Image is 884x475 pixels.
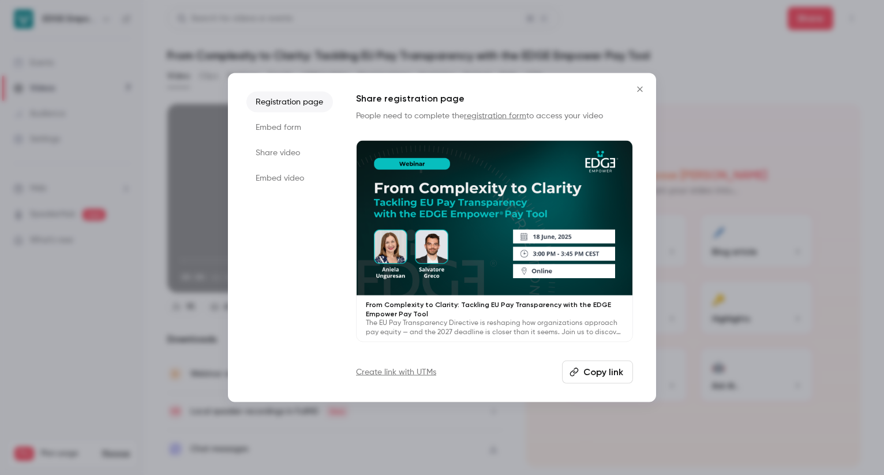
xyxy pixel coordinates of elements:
li: Embed video [246,167,333,188]
img: tab_keywords_by_traffic_grey.svg [115,67,124,76]
button: Copy link [562,361,633,384]
p: From Complexity to Clarity: Tackling EU Pay Transparency with the EDGE Empower Pay Tool [366,300,623,319]
li: Share video [246,142,333,163]
img: tab_domain_overview_orange.svg [31,67,40,76]
p: The EU Pay Transparency Directive is reshaping how organizations approach pay equity — and the 20... [366,319,623,337]
img: logo_orange.svg [18,18,28,28]
a: Create link with UTMs [356,366,436,378]
h1: Share registration page [356,91,633,105]
div: Domain Overview [44,68,103,76]
img: website_grey.svg [18,30,28,39]
li: Embed form [246,117,333,137]
button: Close [628,77,651,100]
a: From Complexity to Clarity: Tackling EU Pay Transparency with the EDGE Empower Pay ToolThe EU Pay... [356,140,633,342]
p: People need to complete the to access your video [356,110,633,121]
div: Keywords by Traffic [128,68,194,76]
div: Domain: [DOMAIN_NAME] [30,30,127,39]
a: registration form [464,111,526,119]
div: v 4.0.25 [32,18,57,28]
li: Registration page [246,91,333,112]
